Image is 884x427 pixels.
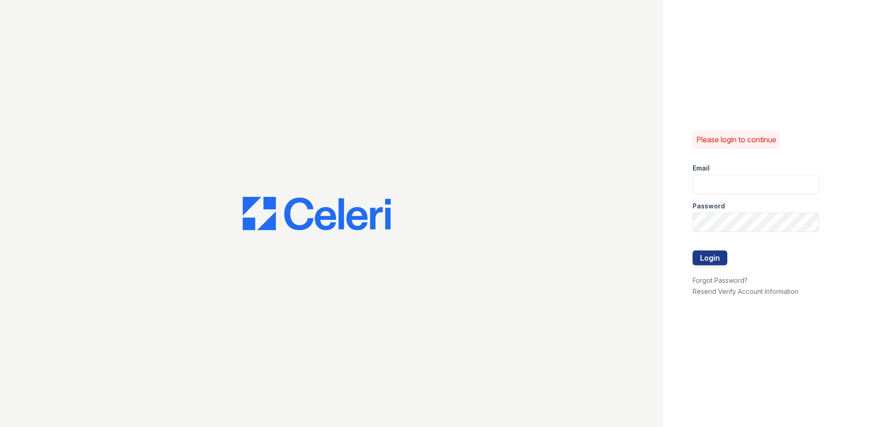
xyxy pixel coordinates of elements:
p: Please login to continue [696,134,776,145]
button: Login [693,250,727,265]
a: Resend Verify Account Information [693,287,798,295]
a: Forgot Password? [693,276,748,284]
img: CE_Logo_Blue-a8612792a0a2168367f1c8372b55b34899dd931a85d93a1a3d3e32e68fde9ad4.png [243,197,391,230]
label: Email [693,164,710,173]
label: Password [693,201,725,211]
